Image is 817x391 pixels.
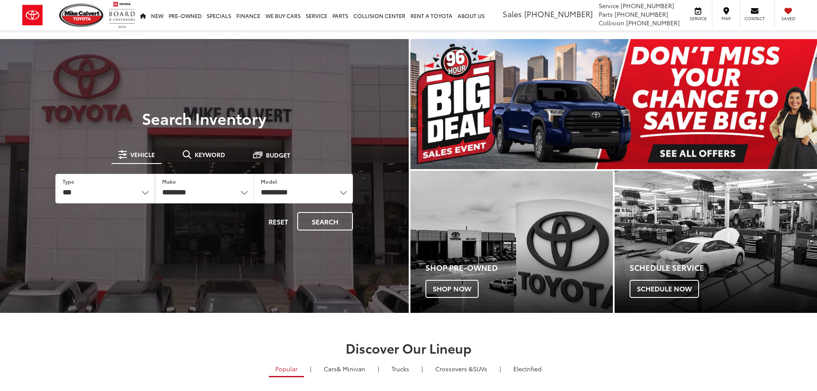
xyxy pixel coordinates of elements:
[717,15,736,21] span: Map
[615,171,817,313] div: Toyota
[621,1,674,10] span: [PHONE_NUMBER]
[162,178,176,185] label: Make
[410,171,613,313] div: Toyota
[507,361,548,376] a: Electrified
[337,364,365,373] span: & Minivan
[524,8,593,19] span: [PHONE_NUMBER]
[36,109,373,127] h3: Search Inventory
[425,264,613,272] h4: Shop Pre-Owned
[630,264,817,272] h4: Schedule Service
[308,364,314,373] li: |
[261,178,277,185] label: Model
[435,364,473,373] span: Crossovers &
[376,364,381,373] li: |
[410,171,613,313] a: Shop Pre-Owned Shop Now
[297,212,353,230] button: Search
[130,152,155,158] span: Vehicle
[630,280,699,298] span: Schedule Now
[745,15,765,21] span: Contact
[626,18,680,27] span: [PHONE_NUMBER]
[106,341,711,355] h2: Discover Our Lineup
[317,361,372,376] a: Cars
[419,364,425,373] li: |
[261,212,295,230] button: Reset
[503,8,522,19] span: Sales
[429,361,494,376] a: SUVs
[779,15,798,21] span: Saved
[266,152,290,158] span: Budget
[599,1,619,10] span: Service
[615,171,817,313] a: Schedule Service Schedule Now
[599,10,613,18] span: Parts
[59,3,105,27] img: Mike Calvert Toyota
[269,361,304,377] a: Popular
[425,280,479,298] span: Shop Now
[497,364,503,373] li: |
[688,15,708,21] span: Service
[615,10,668,18] span: [PHONE_NUMBER]
[599,18,624,27] span: Collision
[195,152,225,158] span: Keyword
[385,361,416,376] a: Trucks
[63,178,74,185] label: Type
